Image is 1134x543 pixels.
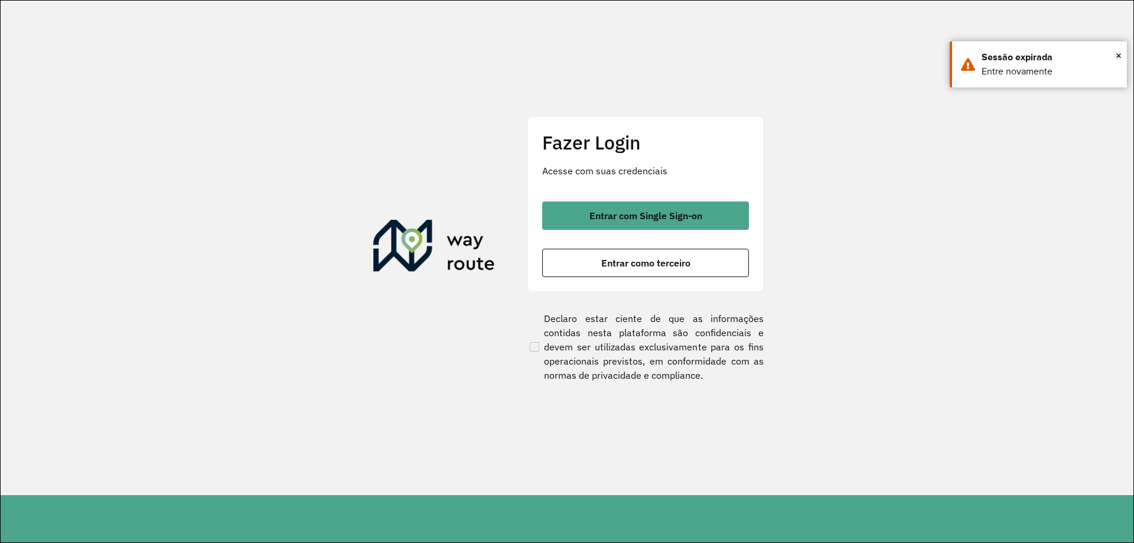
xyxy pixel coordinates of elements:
div: Entre novamente [982,64,1118,79]
p: Acesse com suas credenciais [542,164,749,178]
label: Declaro estar ciente de que as informações contidas nesta plataforma são confidenciais e devem se... [527,311,764,382]
button: Close [1116,47,1122,64]
div: Sessão expirada [982,50,1118,64]
button: button [542,201,749,230]
h2: Fazer Login [542,131,749,154]
span: Entrar com Single Sign-on [589,211,702,220]
span: Entrar como terceiro [601,258,690,268]
img: Roteirizador AmbevTech [373,220,495,277]
button: button [542,249,749,277]
span: × [1116,47,1122,64]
